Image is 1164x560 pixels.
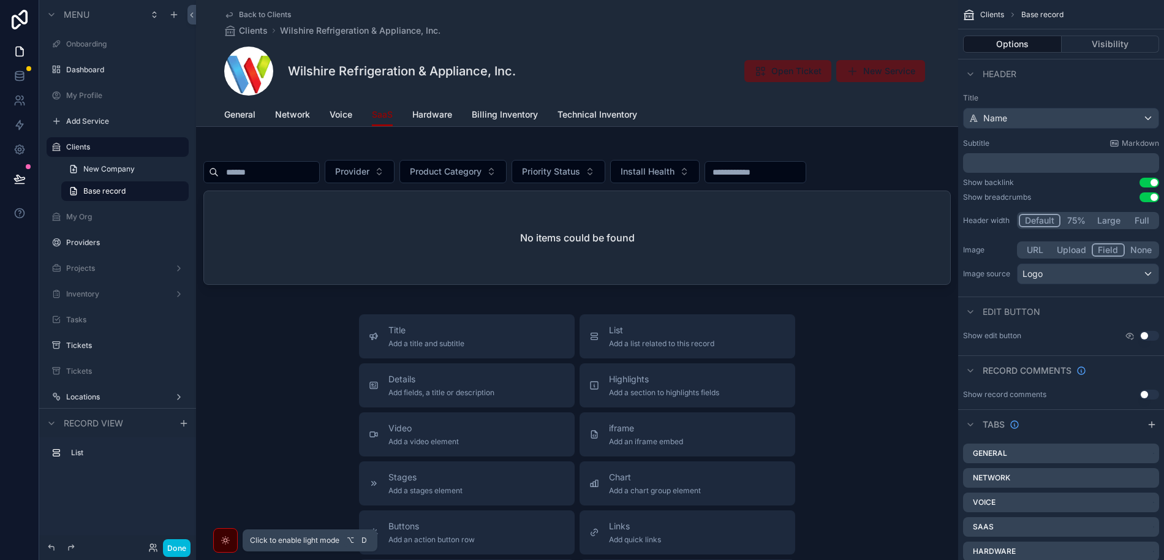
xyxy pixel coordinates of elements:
[963,93,1159,103] label: Title
[330,108,352,121] span: Voice
[973,522,994,532] label: SaaS
[359,461,575,505] button: StagesAdd a stages element
[388,486,463,496] span: Add a stages element
[1019,214,1060,227] button: Default
[64,417,123,429] span: Record view
[66,263,164,273] label: Projects
[1092,243,1125,257] button: Field
[609,373,719,385] span: Highlights
[359,412,575,456] button: VideoAdd a video element
[359,314,575,358] button: TitleAdd a title and subtitle
[472,104,538,128] a: Billing Inventory
[609,535,661,545] span: Add quick links
[1060,214,1092,227] button: 75%
[963,192,1031,202] div: Show breadcrumbs
[580,461,795,505] button: ChartAdd a chart group element
[66,366,181,376] a: Tickets
[1019,243,1051,257] button: URL
[609,324,714,336] span: List
[280,25,440,37] span: Wilshire Refrigeration & Appliance, Inc.
[983,68,1016,80] span: Header
[1125,243,1157,257] button: None
[963,269,1012,279] label: Image source
[983,112,1007,124] span: Name
[66,212,181,222] a: My Org
[372,108,393,121] span: SaaS
[412,104,452,128] a: Hardware
[983,418,1005,431] span: Tabs
[963,331,1021,341] label: Show edit button
[609,520,661,532] span: Links
[66,116,181,126] a: Add Service
[580,412,795,456] button: iframeAdd an iframe embed
[609,437,683,447] span: Add an iframe embed
[973,498,996,507] label: Voice
[66,238,181,248] label: Providers
[372,104,393,127] a: SaaS
[609,388,719,398] span: Add a section to highlights fields
[163,539,191,557] button: Done
[963,36,1062,53] button: Options
[61,159,189,179] a: New Company
[963,153,1159,173] div: scrollable content
[963,108,1159,129] button: Name
[66,392,164,402] label: Locations
[963,216,1012,225] label: Header width
[388,535,475,545] span: Add an action button row
[275,104,310,128] a: Network
[580,314,795,358] button: ListAdd a list related to this record
[66,39,181,49] label: Onboarding
[71,448,179,458] label: List
[963,178,1014,187] div: Show backlink
[963,138,989,148] label: Subtitle
[388,471,463,483] span: Stages
[388,339,464,349] span: Add a title and subtitle
[66,142,181,152] label: Clients
[973,473,1010,483] label: Network
[330,104,352,128] a: Voice
[61,181,189,201] a: Base record
[388,437,459,447] span: Add a video element
[239,10,291,20] span: Back to Clients
[609,339,714,349] span: Add a list related to this record
[250,535,339,545] span: Click to enable light mode
[66,289,164,299] label: Inventory
[1062,36,1160,53] button: Visibility
[983,306,1040,318] span: Edit button
[1022,268,1043,280] span: Logo
[64,9,89,21] span: Menu
[1017,263,1159,284] button: Logo
[66,91,181,100] a: My Profile
[224,104,255,128] a: General
[66,341,181,350] label: Tickets
[224,10,291,20] a: Back to Clients
[472,108,538,121] span: Billing Inventory
[1109,138,1159,148] a: Markdown
[1051,243,1092,257] button: Upload
[239,25,268,37] span: Clients
[609,471,701,483] span: Chart
[359,510,575,554] button: ButtonsAdd an action button row
[66,315,181,325] label: Tasks
[963,245,1012,255] label: Image
[275,108,310,121] span: Network
[1126,214,1157,227] button: Full
[1021,10,1064,20] span: Base record
[83,164,135,174] span: New Company
[609,486,701,496] span: Add a chart group element
[983,365,1071,377] span: Record comments
[388,324,464,336] span: Title
[83,186,126,196] span: Base record
[557,104,637,128] a: Technical Inventory
[66,65,181,75] label: Dashboard
[224,108,255,121] span: General
[963,390,1046,399] div: Show record comments
[980,10,1004,20] span: Clients
[39,437,196,475] div: scrollable content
